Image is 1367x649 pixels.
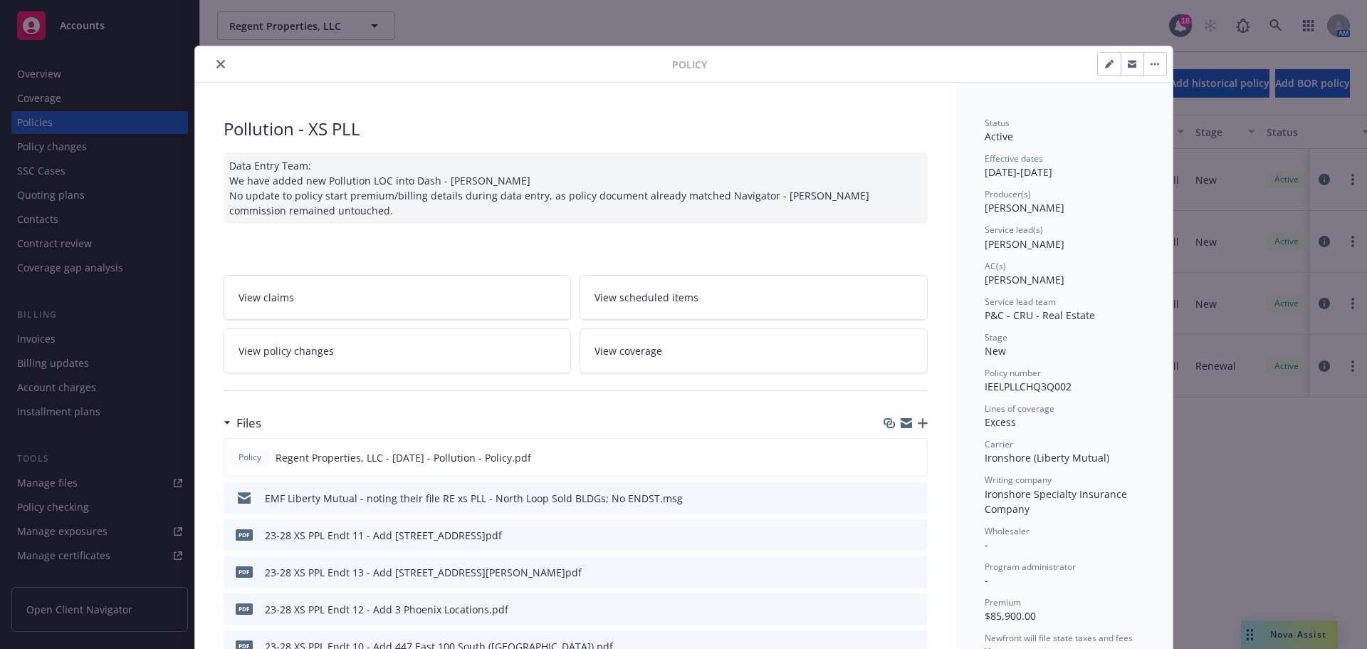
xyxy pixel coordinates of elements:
[985,201,1064,214] span: [PERSON_NAME]
[886,528,898,543] button: download file
[224,152,928,224] div: Data Entry Team: We have added new Pollution LOC into Dash - [PERSON_NAME] No update to policy st...
[595,290,698,305] span: View scheduled items
[239,290,294,305] span: View claims
[886,602,898,617] button: download file
[985,152,1043,165] span: Effective dates
[985,237,1064,251] span: [PERSON_NAME]
[886,491,898,506] button: download file
[985,380,1072,393] span: IEELPLLCHQ3Q002
[909,528,922,543] button: preview file
[985,331,1007,343] span: Stage
[909,565,922,580] button: preview file
[985,609,1036,623] span: $85,900.00
[265,528,502,543] div: 23-28 XS PPL Endt 11 - Add [STREET_ADDRESS]pdf
[985,415,1144,430] div: Excess
[909,602,922,617] button: preview file
[985,308,1095,322] span: P&C - CRU - Real Estate
[985,188,1031,200] span: Producer(s)
[985,260,1006,272] span: AC(s)
[224,117,928,141] div: Pollution - XS PLL
[236,414,261,432] h3: Files
[224,328,572,373] a: View policy changes
[985,296,1056,308] span: Service lead team
[985,451,1109,464] span: Ironshore (Liberty Mutual)
[886,565,898,580] button: download file
[985,561,1076,573] span: Program administrator
[985,130,1013,143] span: Active
[985,487,1130,516] span: Ironshore Specialty Insurance Company
[580,275,928,320] a: View scheduled items
[985,344,1006,358] span: New
[985,152,1144,180] div: [DATE] - [DATE]
[985,403,1054,415] span: Lines of coverage
[265,491,683,506] div: EMF Liberty Mutual - noting their file RE xs PLL - North Loop Sold BLDGs; No ENDST.msg
[239,343,334,358] span: View policy changes
[985,573,988,587] span: -
[985,632,1133,644] span: Newfront will file state taxes and fees
[985,224,1043,236] span: Service lead(s)
[265,602,508,617] div: 23-28 XS PPL Endt 12 - Add 3 Phoenix Locations.pdf
[985,474,1052,486] span: Writing company
[985,538,988,551] span: -
[236,529,253,540] span: pdf
[985,117,1010,129] span: Status
[909,491,922,506] button: preview file
[595,343,662,358] span: View coverage
[265,565,582,580] div: 23-28 XS PPL Endt 13 - Add [STREET_ADDRESS][PERSON_NAME]pdf
[224,275,572,320] a: View claims
[236,566,253,577] span: pdf
[908,450,921,465] button: preview file
[985,367,1041,379] span: Policy number
[985,438,1013,450] span: Carrier
[224,414,261,432] div: Files
[672,57,707,72] span: Policy
[985,596,1021,608] span: Premium
[212,56,229,73] button: close
[276,450,531,465] span: Regent Properties, LLC - [DATE] - Pollution - Policy.pdf
[886,450,897,465] button: download file
[236,451,264,464] span: Policy
[985,525,1030,537] span: Wholesaler
[985,273,1064,286] span: [PERSON_NAME]
[580,328,928,373] a: View coverage
[236,603,253,614] span: pdf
